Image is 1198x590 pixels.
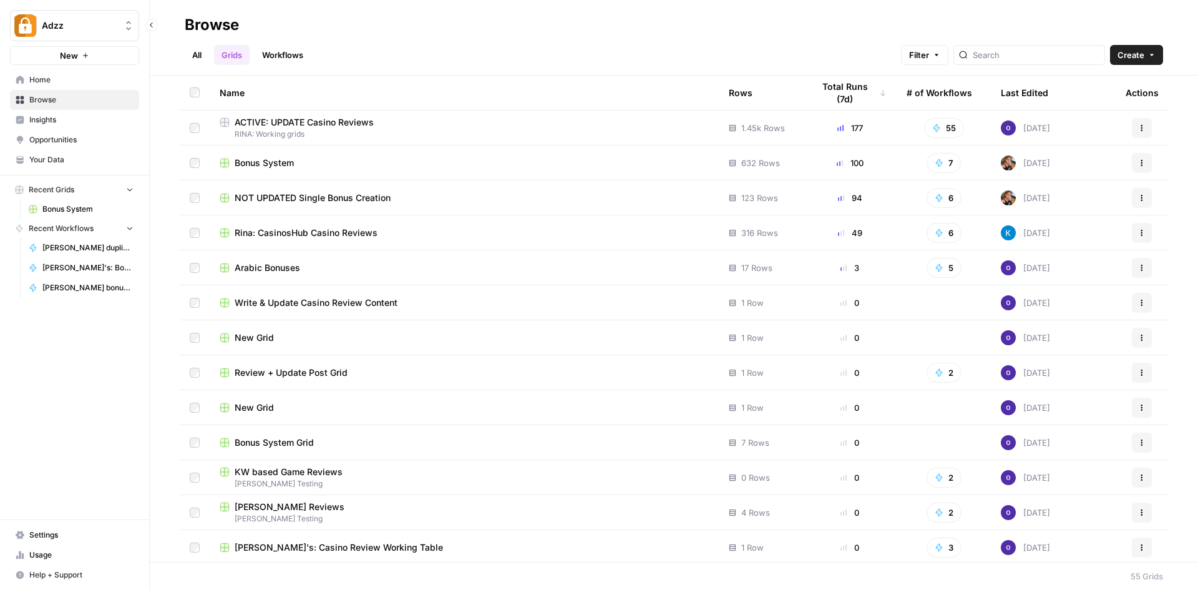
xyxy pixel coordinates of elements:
span: [PERSON_NAME]'s: Bonuses Search [42,262,134,273]
span: Settings [29,529,134,541]
a: Bonus System [220,157,709,169]
a: KW based Game Reviews[PERSON_NAME] Testing [220,466,709,489]
span: 1 Row [741,366,764,379]
button: 7 [927,153,961,173]
div: Browse [185,15,239,35]
div: Actions [1126,76,1159,110]
div: 177 [813,122,887,134]
div: [DATE] [1001,365,1050,380]
div: Name [220,76,709,110]
img: iwdyqet48crsyhqvxhgywfzfcsin [1001,225,1016,240]
button: 55 [924,118,964,138]
div: [DATE] [1001,435,1050,450]
input: Search [973,49,1099,61]
a: Insights [10,110,139,130]
span: Your Data [29,154,134,165]
img: c47u9ku7g2b7umnumlgy64eel5a2 [1001,470,1016,485]
a: Review + Update Post Grid [220,366,709,379]
button: 6 [927,188,962,208]
span: [PERSON_NAME] duplicate check CRM [42,242,134,253]
a: Rina: CasinosHub Casino Reviews [220,227,709,239]
button: 2 [927,468,962,488]
a: Bonus System [23,199,139,219]
button: New [10,46,139,65]
img: c47u9ku7g2b7umnumlgy64eel5a2 [1001,505,1016,520]
img: nwfydx8388vtdjnj28izaazbsiv8 [1001,190,1016,205]
img: c47u9ku7g2b7umnumlgy64eel5a2 [1001,260,1016,275]
div: 49 [813,227,887,239]
button: 6 [927,223,962,243]
span: New Grid [235,332,274,344]
a: Your Data [10,150,139,170]
div: 3 [813,262,887,274]
a: Settings [10,525,139,545]
span: 1 Row [741,297,764,309]
div: [DATE] [1001,190,1050,205]
button: 3 [927,538,962,558]
div: [DATE] [1001,260,1050,275]
img: c47u9ku7g2b7umnumlgy64eel5a2 [1001,120,1016,135]
span: Review + Update Post Grid [235,366,348,379]
span: 316 Rows [741,227,778,239]
span: Bonus System Grid [235,436,314,449]
div: 0 [813,541,887,554]
span: Create [1118,49,1144,61]
div: [DATE] [1001,330,1050,345]
span: ACTIVE: UPDATE Casino Reviews [235,116,374,129]
span: Write & Update Casino Review Content [235,297,397,309]
div: [DATE] [1001,295,1050,310]
a: Workflows [255,45,311,65]
span: KW based Game Reviews [235,466,343,478]
span: Bonus System [235,157,294,169]
div: 94 [813,192,887,204]
div: [DATE] [1001,225,1050,240]
button: Workspace: Adzz [10,10,139,41]
a: Write & Update Casino Review Content [220,297,709,309]
span: 1 Row [741,401,764,414]
button: 2 [927,363,962,383]
a: Arabic Bonuses [220,262,709,274]
a: [PERSON_NAME] duplicate check CRM [23,238,139,258]
span: NOT UPDATED Single Bonus Creation [235,192,391,204]
span: [PERSON_NAME] Testing [220,478,709,489]
div: [DATE] [1001,470,1050,485]
span: Bonus System [42,204,134,215]
a: ACTIVE: UPDATE Casino ReviewsRINA: Working grids [220,116,709,140]
button: 2 [927,503,962,523]
div: 0 [813,332,887,344]
a: [PERSON_NAME] Reviews[PERSON_NAME] Testing [220,501,709,524]
span: 1 Row [741,332,764,344]
span: Recent Workflows [29,223,94,234]
div: [DATE] [1001,505,1050,520]
a: Bonus System Grid [220,436,709,449]
a: NOT UPDATED Single Bonus Creation [220,192,709,204]
div: [DATE] [1001,155,1050,170]
button: Help + Support [10,565,139,585]
span: Rina: CasinosHub Casino Reviews [235,227,377,239]
span: [PERSON_NAME] Testing [220,513,709,524]
a: [PERSON_NAME]'s: Bonuses Search [23,258,139,278]
button: Recent Workflows [10,219,139,238]
span: 17 Rows [741,262,772,274]
div: 0 [813,506,887,519]
div: 0 [813,436,887,449]
span: Recent Grids [29,184,74,195]
span: [PERSON_NAME] bonus to wp - grid specific [42,282,134,293]
span: 123 Rows [741,192,778,204]
div: [DATE] [1001,120,1050,135]
a: New Grid [220,401,709,414]
img: c47u9ku7g2b7umnumlgy64eel5a2 [1001,365,1016,380]
div: Rows [729,76,752,110]
a: Usage [10,545,139,565]
span: [PERSON_NAME] Reviews [235,501,344,513]
div: [DATE] [1001,400,1050,415]
span: Help + Support [29,569,134,581]
span: Browse [29,94,134,106]
div: Total Runs (7d) [813,76,887,110]
span: 1.45k Rows [741,122,785,134]
span: Usage [29,549,134,561]
button: Filter [901,45,948,65]
img: c47u9ku7g2b7umnumlgy64eel5a2 [1001,295,1016,310]
a: [PERSON_NAME]'s: Casino Review Working Table [220,541,709,554]
img: c47u9ku7g2b7umnumlgy64eel5a2 [1001,435,1016,450]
